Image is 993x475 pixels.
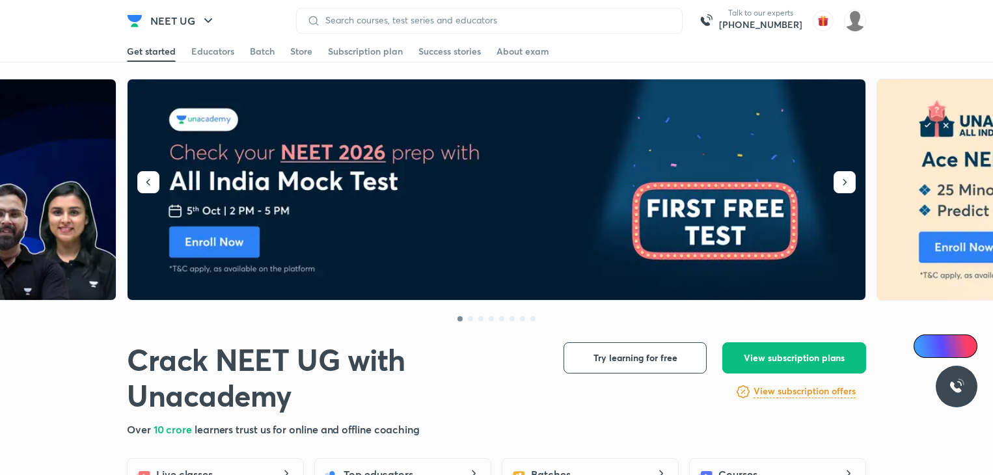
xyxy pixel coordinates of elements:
span: Over [127,422,154,436]
span: Ai Doubts [935,341,970,351]
span: learners trust us for online and offline coaching [195,422,420,436]
span: Try learning for free [593,351,677,364]
div: Store [290,45,312,58]
div: Batch [250,45,275,58]
div: About exam [496,45,549,58]
p: Talk to our experts [719,8,802,18]
div: Educators [191,45,234,58]
h6: View subscription offers [754,385,856,398]
a: Ai Doubts [914,334,977,358]
a: Educators [191,41,234,62]
a: About exam [496,41,549,62]
h1: Crack NEET UG with Unacademy [127,342,543,414]
a: View subscription offers [754,384,856,400]
img: avatar [813,10,834,31]
div: Get started [127,45,176,58]
a: [PHONE_NUMBER] [719,18,802,31]
button: View subscription plans [722,342,866,373]
a: Success stories [418,41,481,62]
img: call-us [693,8,719,34]
img: Icon [921,341,932,351]
a: Batch [250,41,275,62]
div: Success stories [418,45,481,58]
a: Store [290,41,312,62]
a: Subscription plan [328,41,403,62]
img: Company Logo [127,13,143,29]
input: Search courses, test series and educators [320,15,672,25]
div: Subscription plan [328,45,403,58]
span: View subscription plans [744,351,845,364]
img: ttu [949,379,964,394]
button: NEET UG [143,8,224,34]
button: Try learning for free [564,342,707,373]
span: 10 crore [154,422,195,436]
a: Get started [127,41,176,62]
img: AMMAR IMAM [844,10,866,32]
